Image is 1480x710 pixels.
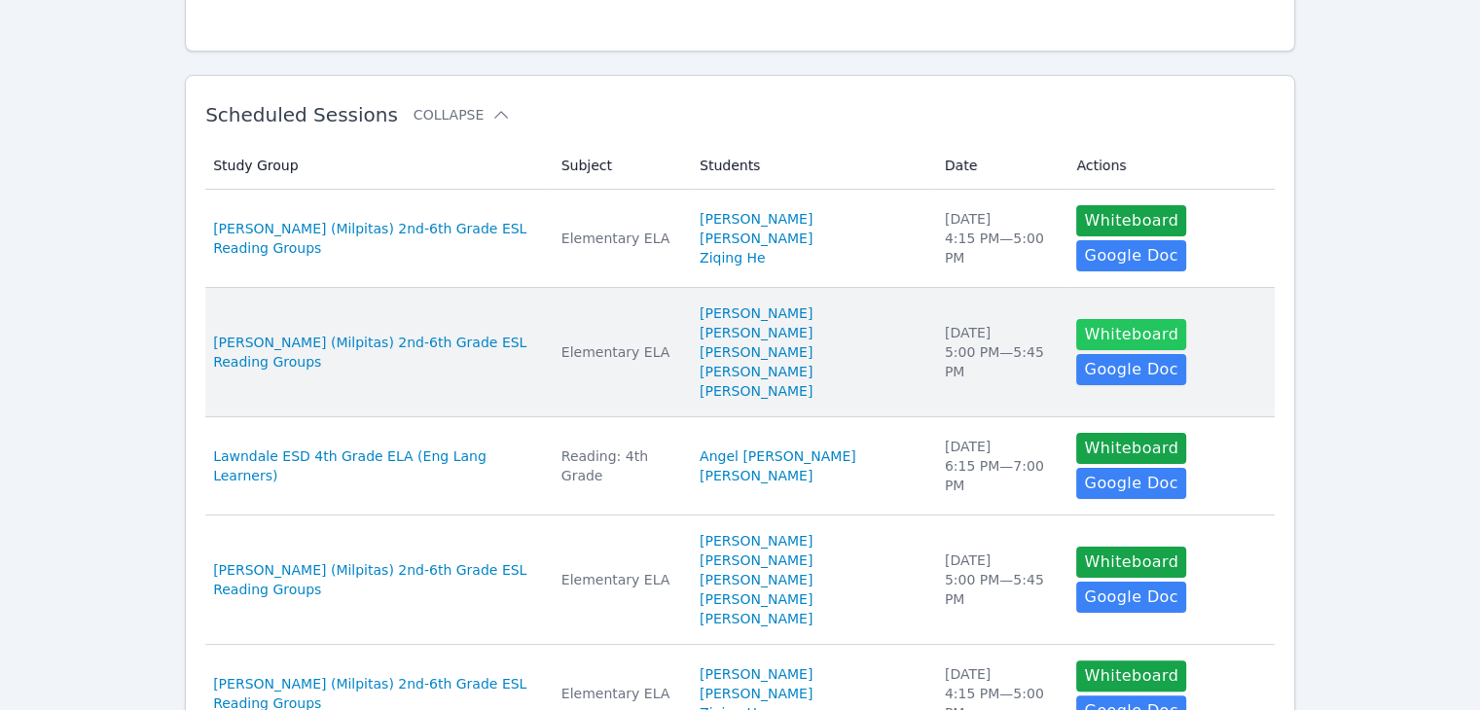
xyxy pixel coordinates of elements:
a: [PERSON_NAME] [700,570,812,589]
th: Study Group [205,142,550,190]
button: Whiteboard [1076,319,1186,350]
a: [PERSON_NAME] [700,209,812,229]
div: [DATE] 5:00 PM — 5:45 PM [945,323,1054,381]
a: [PERSON_NAME] [700,589,812,609]
a: [PERSON_NAME] [700,550,812,570]
div: Reading: 4th Grade [561,446,676,485]
tr: Lawndale ESD 4th Grade ELA (Eng Lang Learners)Reading: 4th GradeAngel [PERSON_NAME] [PERSON_NAME]... [205,417,1275,515]
tr: [PERSON_NAME] (Milpitas) 2nd-6th Grade ESL Reading GroupsElementary ELA[PERSON_NAME][PERSON_NAME]... [205,190,1275,288]
tr: [PERSON_NAME] (Milpitas) 2nd-6th Grade ESL Reading GroupsElementary ELA[PERSON_NAME][PERSON_NAME]... [205,288,1275,417]
a: Ziqing He [700,248,766,267]
a: [PERSON_NAME] (Milpitas) 2nd-6th Grade ESL Reading Groups [213,333,538,372]
button: Whiteboard [1076,547,1186,578]
div: Elementary ELA [561,684,676,703]
div: [DATE] 4:15 PM — 5:00 PM [945,209,1054,267]
div: Elementary ELA [561,570,676,589]
a: [PERSON_NAME] (Milpitas) 2nd-6th Grade ESL Reading Groups [213,560,538,599]
div: Elementary ELA [561,342,676,362]
button: Whiteboard [1076,433,1186,464]
th: Date [933,142,1065,190]
div: [DATE] 6:15 PM — 7:00 PM [945,437,1054,495]
a: [PERSON_NAME] [700,664,812,684]
tr: [PERSON_NAME] (Milpitas) 2nd-6th Grade ESL Reading GroupsElementary ELA[PERSON_NAME][PERSON_NAME]... [205,515,1275,645]
a: Google Doc [1076,582,1185,613]
a: Lawndale ESD 4th Grade ELA (Eng Lang Learners) [213,446,538,485]
a: Google Doc [1076,354,1185,385]
th: Subject [550,142,688,190]
th: Actions [1065,142,1274,190]
a: Google Doc [1076,468,1185,499]
div: Elementary ELA [561,229,676,248]
span: Scheduled Sessions [205,103,398,126]
a: [PERSON_NAME] [700,684,812,703]
a: [PERSON_NAME] [700,381,812,401]
a: [PERSON_NAME] [700,609,812,628]
a: Google Doc [1076,240,1185,271]
a: [PERSON_NAME] [700,323,812,342]
a: [PERSON_NAME] [700,303,812,323]
a: Angel [PERSON_NAME] [PERSON_NAME] [700,446,921,485]
button: Collapse [414,105,511,124]
button: Whiteboard [1076,205,1186,236]
a: [PERSON_NAME] [700,531,812,550]
div: [DATE] 5:00 PM — 5:45 PM [945,550,1054,609]
a: [PERSON_NAME] (Milpitas) 2nd-6th Grade ESL Reading Groups [213,219,538,258]
button: Whiteboard [1076,660,1186,692]
a: [PERSON_NAME] [700,362,812,381]
th: Students [688,142,933,190]
a: [PERSON_NAME] [700,229,812,248]
a: [PERSON_NAME] [700,342,812,362]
